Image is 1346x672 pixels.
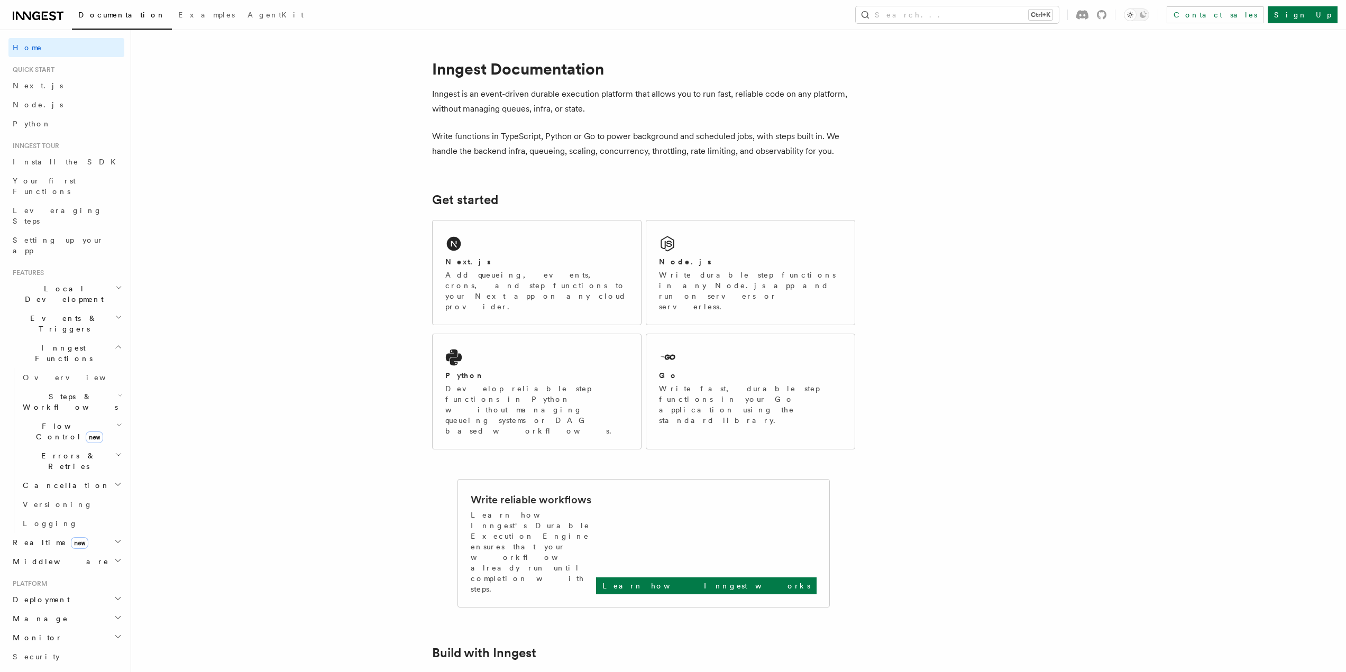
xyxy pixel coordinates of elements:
[659,256,711,267] h2: Node.js
[23,373,132,382] span: Overview
[432,59,855,78] h1: Inngest Documentation
[172,3,241,29] a: Examples
[659,270,842,312] p: Write durable step functions in any Node.js app and run on servers or serverless.
[19,446,124,476] button: Errors & Retries
[646,220,855,325] a: Node.jsWrite durable step functions in any Node.js app and run on servers or serverless.
[8,343,114,364] span: Inngest Functions
[8,231,124,260] a: Setting up your app
[8,338,124,368] button: Inngest Functions
[8,609,124,628] button: Manage
[19,421,116,442] span: Flow Control
[8,171,124,201] a: Your first Functions
[8,594,70,605] span: Deployment
[8,66,54,74] span: Quick start
[19,495,124,514] a: Versioning
[8,368,124,533] div: Inngest Functions
[19,391,118,412] span: Steps & Workflows
[8,114,124,133] a: Python
[19,514,124,533] a: Logging
[471,492,591,507] h2: Write reliable workflows
[13,236,104,255] span: Setting up your app
[19,476,124,495] button: Cancellation
[72,3,172,30] a: Documentation
[1029,10,1052,20] kbd: Ctrl+K
[8,269,44,277] span: Features
[8,279,124,309] button: Local Development
[13,177,76,196] span: Your first Functions
[248,11,304,19] span: AgentKit
[8,632,62,643] span: Monitor
[8,579,48,588] span: Platform
[432,192,498,207] a: Get started
[13,206,102,225] span: Leveraging Steps
[471,510,596,594] p: Learn how Inngest's Durable Execution Engine ensures that your workflow already run until complet...
[19,387,124,417] button: Steps & Workflows
[8,309,124,338] button: Events & Triggers
[13,652,60,661] span: Security
[8,201,124,231] a: Leveraging Steps
[1124,8,1149,21] button: Toggle dark mode
[241,3,310,29] a: AgentKit
[596,577,817,594] a: Learn how Inngest works
[445,383,628,436] p: Develop reliable step functions in Python without managing queueing systems or DAG based workflows.
[8,95,124,114] a: Node.js
[432,646,536,660] a: Build with Inngest
[13,158,122,166] span: Install the SDK
[432,334,642,449] a: PythonDevelop reliable step functions in Python without managing queueing systems or DAG based wo...
[602,581,810,591] p: Learn how Inngest works
[19,480,110,491] span: Cancellation
[445,256,491,267] h2: Next.js
[23,519,78,528] span: Logging
[659,370,678,381] h2: Go
[8,590,124,609] button: Deployment
[8,647,124,666] a: Security
[178,11,235,19] span: Examples
[86,431,103,443] span: new
[8,537,88,548] span: Realtime
[432,220,642,325] a: Next.jsAdd queueing, events, crons, and step functions to your Next app on any cloud provider.
[432,87,855,116] p: Inngest is an event-driven durable execution platform that allows you to run fast, reliable code ...
[432,129,855,159] p: Write functions in TypeScript, Python or Go to power background and scheduled jobs, with steps bu...
[13,81,63,90] span: Next.js
[8,152,124,171] a: Install the SDK
[445,270,628,312] p: Add queueing, events, crons, and step functions to your Next app on any cloud provider.
[1268,6,1338,23] a: Sign Up
[8,76,124,95] a: Next.js
[445,370,484,381] h2: Python
[23,500,93,509] span: Versioning
[1167,6,1263,23] a: Contact sales
[8,283,115,305] span: Local Development
[8,552,124,571] button: Middleware
[8,313,115,334] span: Events & Triggers
[78,11,166,19] span: Documentation
[8,142,59,150] span: Inngest tour
[8,533,124,552] button: Realtimenew
[8,556,109,567] span: Middleware
[8,38,124,57] a: Home
[13,119,51,128] span: Python
[19,368,124,387] a: Overview
[13,42,42,53] span: Home
[8,628,124,647] button: Monitor
[13,100,63,109] span: Node.js
[19,450,115,472] span: Errors & Retries
[71,537,88,549] span: new
[646,334,855,449] a: GoWrite fast, durable step functions in your Go application using the standard library.
[8,613,68,624] span: Manage
[856,6,1059,23] button: Search...Ctrl+K
[19,417,124,446] button: Flow Controlnew
[659,383,842,426] p: Write fast, durable step functions in your Go application using the standard library.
